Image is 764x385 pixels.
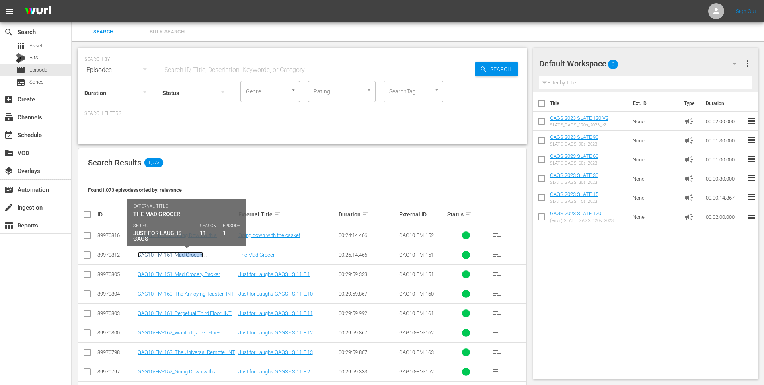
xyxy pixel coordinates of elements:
span: Automation [4,185,14,194]
span: playlist_add [492,270,502,279]
td: None [630,112,681,131]
span: sort [172,211,179,218]
span: 6 [608,56,618,73]
span: Series [16,78,25,87]
div: SLATE_GAGS_120s_2023_v2 [550,122,608,128]
a: GAGS 2023 SLATE 120 [550,210,601,216]
span: Search [487,62,518,76]
span: playlist_add [492,250,502,260]
td: 00:01:30.000 [703,131,746,150]
div: 00:29:59.867 [339,330,397,336]
span: Episode [16,65,25,75]
span: GAG10-FM-151 [399,252,434,258]
div: 00:29:59.867 [339,349,397,355]
span: Bulk Search [140,27,194,37]
span: Ad [684,212,694,222]
a: Just for Laughs GAGS - S.11 E.12 [238,330,313,336]
a: The Mad Grocer [238,252,275,258]
div: Internal Title [138,210,236,219]
div: Status [447,210,485,219]
div: Default Workspace [539,52,744,75]
span: playlist_add [492,231,502,240]
span: Search [4,27,14,37]
a: GAGS 2023 SLATE 30 [550,172,598,178]
a: GAG10-FM-152_Going Down with a Casket_ROKU [138,232,220,244]
span: GAG10-FM-152 [399,232,434,238]
td: 00:02:00.000 [703,207,746,226]
a: GAG10-FM-163_The Universal Remote_INT [138,349,235,355]
span: Ad [684,136,694,145]
span: Series [29,78,44,86]
a: Just for Laughs GAGS - S.11 E.11 [238,310,313,316]
th: Duration [701,92,749,115]
button: more_vert [743,54,752,73]
td: None [630,207,681,226]
span: playlist_add [492,348,502,357]
span: playlist_add [492,367,502,377]
div: 89970798 [97,349,135,355]
button: playlist_add [487,245,507,264]
div: 89970803 [97,310,135,316]
a: GAG10-FM-152_Going Down with a Casket_INT [138,369,220,381]
span: Episode [29,66,47,74]
span: Overlays [4,166,14,176]
span: Found 1,073 episodes sorted by: relevance [88,187,182,193]
button: playlist_add [487,284,507,303]
span: GAG10-FM-161 [399,310,434,316]
span: GAG10-FM-163 [399,349,434,355]
span: sort [362,211,369,218]
td: None [630,169,681,188]
a: Just for Laughs GAGS - S.11 E.2 [238,369,310,375]
div: 89970800 [97,330,135,336]
td: None [630,150,681,169]
th: Type [679,92,701,115]
span: GAG10-FM-160 [399,291,434,297]
span: more_vert [743,59,752,68]
button: Search [475,62,518,76]
span: Ingestion [4,203,14,212]
span: playlist_add [492,309,502,318]
span: Schedule [4,130,14,140]
span: Search [76,27,131,37]
span: GAG10-FM-162 [399,330,434,336]
span: reorder [746,173,756,183]
td: None [630,131,681,150]
div: ID [97,211,135,218]
a: GAG10-FM-161_Perpetual Third Floor_INT [138,310,232,316]
td: None [630,188,681,207]
span: Ad [684,117,694,126]
a: Just for Laughs GAGS - S.11 E.1 [238,271,310,277]
span: menu [5,6,14,16]
span: Create [4,95,14,104]
div: SLATE_GAGS_60s_2023 [550,161,598,166]
span: playlist_add [492,289,502,299]
div: 00:29:59.333 [339,271,397,277]
a: Going down with the casket [238,232,300,238]
span: Search Results [88,158,141,167]
a: GAG10-FM-151_Mad Grocery Packer_ROKU [138,252,203,264]
button: Open [365,86,373,94]
span: Ad [684,193,694,202]
span: Bits [29,54,38,62]
div: 89970805 [97,271,135,277]
button: playlist_add [487,323,507,342]
span: sort [274,211,281,218]
td: 00:00:14.867 [703,188,746,207]
span: reorder [746,154,756,164]
div: 89970797 [97,369,135,375]
button: playlist_add [487,265,507,284]
a: Sign Out [736,8,756,14]
button: playlist_add [487,362,507,381]
td: 00:00:30.000 [703,169,746,188]
button: playlist_add [487,343,507,362]
div: SLATE_GAGS_15s_2023 [550,199,598,204]
div: External ID [399,211,445,218]
p: Search Filters: [84,110,520,117]
span: Reports [4,221,14,230]
span: GAG10-FM-151 [399,271,434,277]
div: 89970804 [97,291,135,297]
div: External Title [238,210,337,219]
span: Channels [4,113,14,122]
div: 00:24:14.466 [339,232,397,238]
a: GAGS 2023 SLATE 60 [550,153,598,159]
